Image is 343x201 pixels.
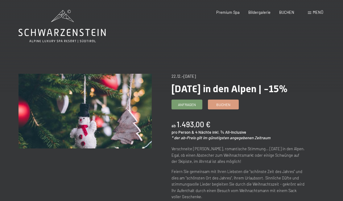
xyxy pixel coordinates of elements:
span: pro Person & [171,130,194,135]
span: [DATE] in den Alpen | -15% [171,83,288,95]
em: * der ab-Preis gilt im günstigsten angegebenen Zeitraum [171,135,271,140]
p: Verschneite [PERSON_NAME], romantische Stimmung… [DATE] in den Alpen. Egal, ob einen Abstecher zu... [171,146,305,164]
a: Buchen [208,100,238,109]
span: inkl. ¾ All-Inclusive [212,130,246,135]
span: ab [171,123,176,128]
img: Weihnachten in den Alpen | -15% [19,74,152,148]
span: Buchen [216,102,230,107]
p: Feiern Sie gemeinsam mit Ihren Liebsten die "schönste Zeit des Jahres" und dies am "schönsten Ort... [171,168,305,200]
a: Anfragen [172,100,202,109]
b: 1.493,00 € [177,120,210,129]
span: 22.12.–[DATE] [171,74,196,79]
a: Bildergalerie [248,10,271,15]
a: BUCHEN [279,10,294,15]
span: Menü [313,10,323,15]
a: Premium Spa [216,10,240,15]
span: 4 Nächte [195,130,211,135]
span: Anfragen [178,102,196,107]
